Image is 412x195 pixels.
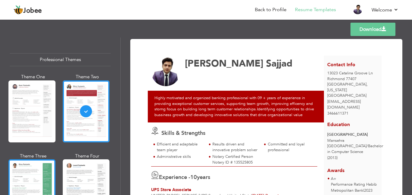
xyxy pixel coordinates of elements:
div: Theme Two [64,74,111,80]
img: jobee.io [14,5,23,15]
span: 10 [190,174,197,181]
div: Theme Three [10,153,57,159]
span: , [366,82,368,87]
div: Highly motivated and organized banking professional with 09 + years of experience in providing ex... [148,91,328,122]
span: (2013) [327,155,338,161]
div: Results driven and innovative problem solver [212,141,258,153]
span: 13023 Catalina Groove Ln Richmond 77407 [GEOGRAPHIC_DATA] [327,70,373,87]
a: Resume Templates [295,6,336,13]
div: Notary Certified Person Notary ID # 135525805 [212,154,258,165]
div: [US_STATE] [324,70,382,99]
span: Skills & Strengths [161,129,205,137]
label: years [190,174,210,181]
div: Professional Themes [10,53,111,66]
span: Awards [327,163,344,174]
span: Sajjad [266,57,293,70]
a: Jobee [14,5,42,15]
div: Administrative skills [157,154,203,160]
div: Theme Four [64,153,111,159]
span: Jobee [23,8,42,14]
span: Performance Rating Habib Metropolitan Bank [331,182,377,193]
a: Back to Profile [255,6,287,13]
img: No image [151,57,181,86]
span: / [366,143,368,149]
span: A+ [331,176,336,181]
span: [EMAIL_ADDRESS][DOMAIN_NAME] [327,99,361,110]
span: Education [327,121,350,128]
div: [GEOGRAPHIC_DATA] [327,132,378,138]
span: Experience - [159,174,190,181]
a: Welcome [372,6,398,14]
span: Mansehra [GEOGRAPHIC_DATA] Bachelor in Computer Science [327,138,383,154]
div: Committed and loyal professional [268,141,314,153]
div: Theme One [10,74,57,80]
span: 3466611371 [327,111,348,116]
span: 2023 [364,188,372,193]
span: [GEOGRAPHIC_DATA] [327,93,366,98]
img: Profile Img [353,5,363,14]
span: [PERSON_NAME] [185,57,263,70]
span: UPS Store Associate [151,187,191,193]
span: Contact Info [327,61,355,68]
div: Efficient and adaptable team player [157,141,203,153]
a: Download [350,23,395,36]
